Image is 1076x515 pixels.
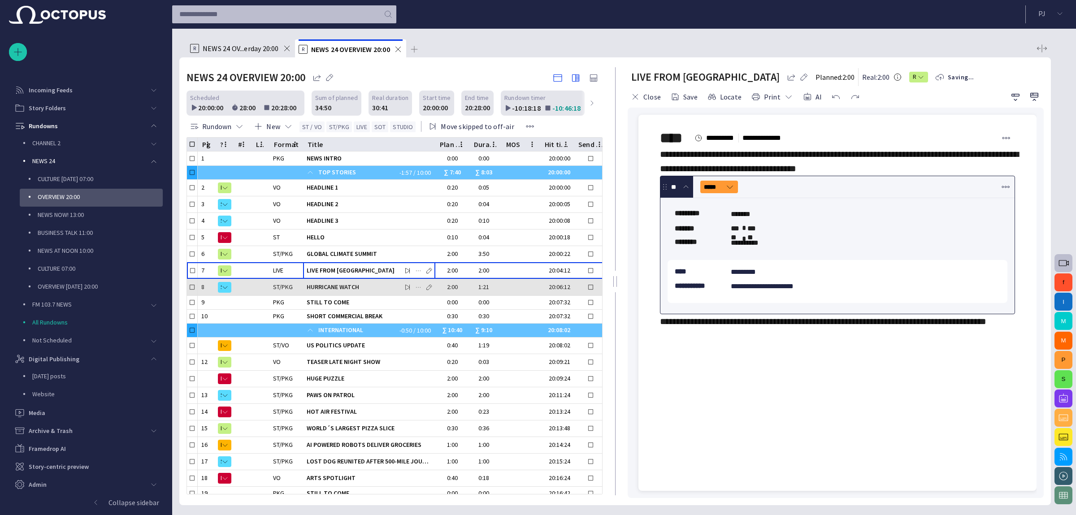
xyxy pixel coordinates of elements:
div: 10 [201,312,212,320]
button: M [1054,332,1072,350]
div: VO [273,216,281,225]
span: LOST DOG REUNITED AFTER 500-MILE JOURNEY [307,457,432,466]
p: FM 103.7 NEWS [32,300,145,309]
div: 20:08:02 [544,341,570,350]
div: ST/PKG [273,457,293,466]
p: Admin [29,480,47,489]
button: S [218,213,231,229]
div: Website [14,386,163,404]
span: NEWS 24 OVERVIEW 20:00 [311,45,390,54]
div: 0:18 [478,474,493,482]
span: R [221,358,221,367]
div: 20:11:24 [544,391,570,399]
span: S [221,283,221,292]
p: Framedrop AI [29,444,66,453]
span: LIVE FROM [GEOGRAPHIC_DATA] [307,266,432,275]
span: S [221,216,221,225]
button: Plan dur column menu [455,138,468,151]
button: Send to LiveU column menu [593,138,606,151]
button: ST/PKG [326,121,352,132]
p: Real: 2:00 [862,72,889,82]
div: 1:00 [439,441,466,449]
div: 20:09:21 [544,358,570,366]
div: STILL TO COME [307,296,432,309]
div: 0:00 [478,154,493,163]
button: M [218,338,231,354]
p: Incoming Feeds [29,86,73,95]
div: HURRICANE WATCH [307,279,432,295]
div: 2:00 [439,374,466,383]
div: 2:00 [439,283,466,291]
div: MOS [506,140,521,149]
h2: LIVE FROM TOKYO [631,70,780,84]
div: 0:30 [439,424,466,433]
div: VO [273,200,281,208]
button: # column menu [237,138,250,151]
button: R [909,69,928,85]
div: ST/PKG [273,283,293,291]
div: 7 [201,266,212,275]
p: NEWS NOW! 13:00 [38,210,163,219]
div: CULTURE 07:00 [20,260,163,278]
div: LIVE FROM TOKYO [307,263,432,279]
button: New [251,118,296,134]
p: All Rundowns [32,318,163,327]
button: N [218,229,231,246]
div: 2:00 [478,266,493,275]
p: Collapse sidebar [108,497,159,508]
span: R [221,424,221,433]
span: AI POWERED ROBOTS DELIVER GROCERIES [307,441,432,449]
span: R [221,266,221,275]
span: N [221,374,221,383]
div: 0:20 [439,183,466,192]
div: 0:00 [439,154,466,163]
span: S [221,200,221,209]
div: 20:00:18 [544,233,570,242]
button: PJ [1031,5,1071,22]
div: 0:36 [478,424,493,433]
p: Media [29,408,45,417]
span: -1:57 / 10:00 [399,168,432,177]
div: 0:05 [478,183,493,192]
p: R [299,45,308,54]
div: 1:00 [439,457,466,466]
div: ST/PKG [273,424,293,433]
div: SHORT COMMERCIAL BREAK [307,310,432,323]
img: Octopus News Room [9,6,106,24]
div: OVERVIEW 20:00 [20,189,163,207]
div: # [238,140,242,149]
div: GLOBAL CLIMATE SUMMIT [307,246,432,262]
div: 20:00:00 [198,102,228,113]
div: [DATE] posts [14,368,163,386]
div: ST [273,233,280,242]
div: 2:00 [478,374,493,383]
div: 20:00:00 [544,166,570,179]
p: NEWS 24 [32,156,145,165]
p: [DATE] posts [32,372,163,381]
div: CULTURE [DATE] 07:00 [20,171,163,189]
p: OVERVIEW [DATE] 20:00 [38,282,163,291]
span: HOT AIR FESTIVAL [307,407,432,416]
div: 0:30 [478,312,493,320]
div: Hit time [545,140,570,149]
p: Story-centric preview [29,462,89,471]
div: 0:00 [478,298,493,307]
span: -0:50 / 10:00 [399,326,432,335]
span: End time [465,93,489,102]
div: 20:08:02 [544,324,570,337]
div: 18 [201,474,212,482]
div: 34:50 [315,102,331,113]
div: 0:20 [439,216,466,225]
p: Planned: 2:00 [816,72,855,82]
div: 16 [201,441,212,449]
div: 20:15:24 [544,457,570,466]
span: N [221,407,221,416]
button: ? column menu [219,138,232,151]
button: LIVE [354,121,370,132]
ul: main menu [9,63,163,479]
p: R [190,44,199,53]
button: S [218,387,231,403]
p: Not Scheduled [32,336,145,345]
div: 20:00:00 [544,154,570,163]
div: Send to LiveU [578,140,603,149]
